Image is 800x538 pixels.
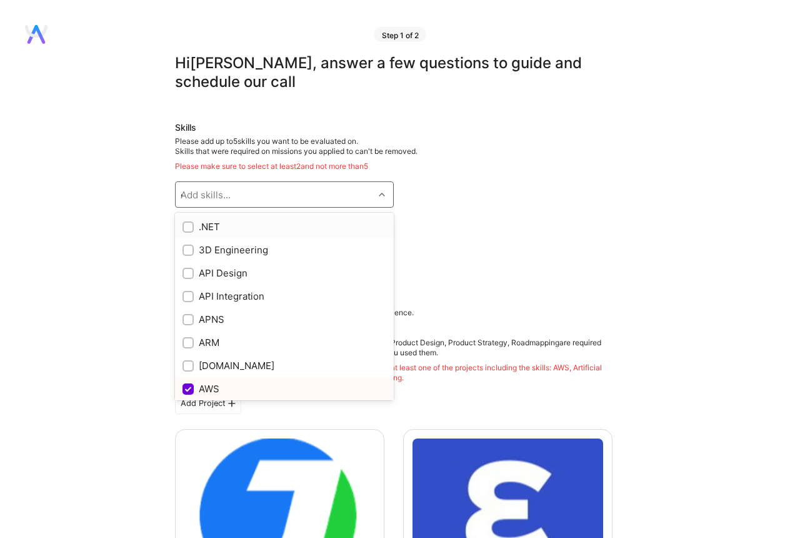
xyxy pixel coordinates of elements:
div: Add skills... [181,188,231,201]
div: ARM [182,336,386,349]
div: 3D Engineering [182,243,386,256]
div: [DOMAIN_NAME] [182,359,386,372]
i: icon Chevron [379,191,385,198]
i: icon PlusBlackFlat [228,400,236,407]
div: Please make sure that at least two projects are selected, with at least one of the projects inclu... [175,363,612,383]
div: .NET [182,220,386,233]
div: Please add up to 5 skills you want to be evaluated on. [175,136,612,171]
span: Skills that were required on missions you applied to can't be removed. [175,146,417,156]
div: Please make sure to select at least 2 and not more than 5 [175,161,612,171]
div: AWS [182,382,386,395]
div: API Integration [182,290,386,303]
div: Please select projects that best represent your skills and experience. Be prepared to discuss the... [175,308,612,383]
div: Hi [PERSON_NAME] , answer a few questions to guide and schedule our call [175,54,612,91]
div: APNS [182,313,386,326]
div: Step 1 of 2 [374,27,426,42]
div: Skills [175,121,612,134]
div: Add Project [175,393,241,414]
div: API Design [182,266,386,280]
